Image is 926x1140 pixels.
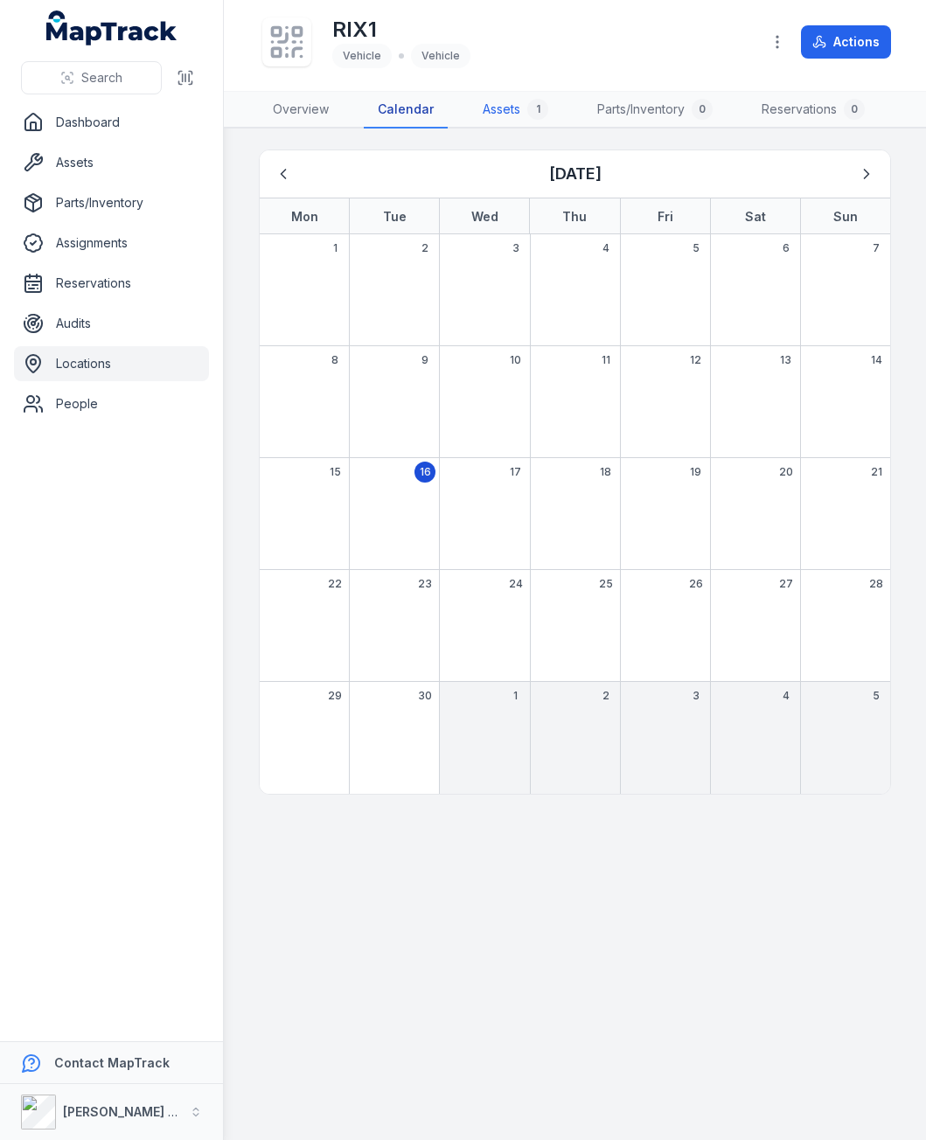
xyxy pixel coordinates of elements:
[333,241,338,255] span: 1
[291,209,318,224] strong: Mon
[14,145,209,180] a: Assets
[693,241,700,255] span: 5
[844,99,865,120] div: 0
[783,241,790,255] span: 6
[658,209,673,224] strong: Fri
[689,577,703,591] span: 26
[420,465,431,479] span: 16
[748,92,879,129] a: Reservations0
[259,92,343,129] a: Overview
[343,49,381,62] span: Vehicle
[14,306,209,341] a: Audits
[331,353,338,367] span: 8
[14,105,209,140] a: Dashboard
[549,162,602,186] h3: [DATE]
[332,16,470,44] h1: RIX1
[779,577,793,591] span: 27
[267,157,300,191] button: Previous
[873,241,880,255] span: 7
[469,92,562,129] a: Assets1
[81,69,122,87] span: Search
[600,465,611,479] span: 18
[46,10,178,45] a: MapTrack
[328,577,342,591] span: 22
[599,577,613,591] span: 25
[873,689,880,703] span: 5
[833,209,858,224] strong: Sun
[383,209,407,224] strong: Tue
[602,241,609,255] span: 4
[14,346,209,381] a: Locations
[54,1055,170,1070] strong: Contact MapTrack
[364,92,448,129] a: Calendar
[690,465,701,479] span: 19
[471,209,498,224] strong: Wed
[63,1104,206,1119] strong: [PERSON_NAME] Group
[562,209,587,224] strong: Thu
[513,689,518,703] span: 1
[871,353,882,367] span: 14
[14,386,209,421] a: People
[418,577,432,591] span: 23
[510,465,521,479] span: 17
[783,689,790,703] span: 4
[260,150,890,794] div: September 2025
[745,209,766,224] strong: Sat
[14,185,209,220] a: Parts/Inventory
[421,353,428,367] span: 9
[869,577,883,591] span: 28
[14,266,209,301] a: Reservations
[510,353,521,367] span: 10
[779,465,793,479] span: 20
[421,241,428,255] span: 2
[527,99,548,120] div: 1
[330,465,341,479] span: 15
[692,99,713,120] div: 0
[801,25,891,59] button: Actions
[21,61,162,94] button: Search
[871,465,882,479] span: 21
[602,689,609,703] span: 2
[14,226,209,261] a: Assignments
[690,353,701,367] span: 12
[512,241,519,255] span: 3
[602,353,610,367] span: 11
[780,353,791,367] span: 13
[328,689,342,703] span: 29
[418,689,432,703] span: 30
[509,577,523,591] span: 24
[583,92,727,129] a: Parts/Inventory0
[411,44,470,68] div: Vehicle
[850,157,883,191] button: Next
[693,689,700,703] span: 3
